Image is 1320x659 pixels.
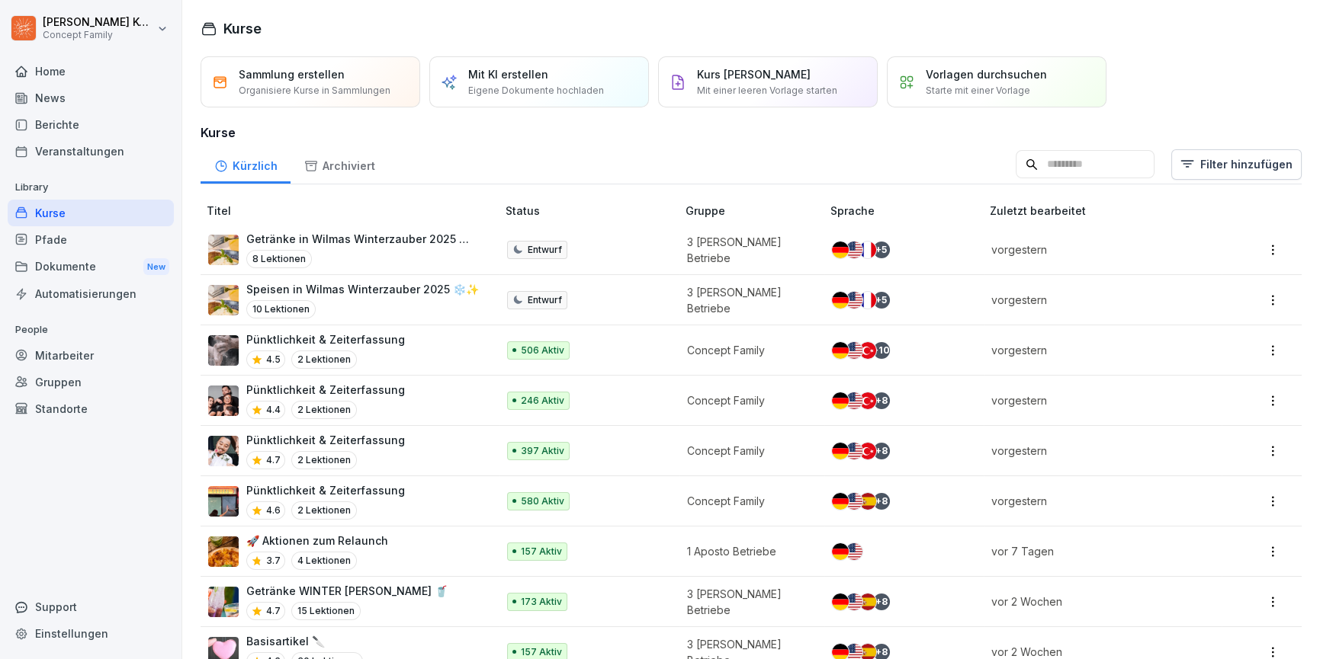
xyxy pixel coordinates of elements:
p: Basisartikel 🔪 [246,633,363,649]
p: 4.5 [266,353,281,366]
p: 🚀 Aktionen zum Relaunch [246,533,388,549]
a: News [8,85,174,111]
p: vorgestern [991,342,1203,358]
a: Mitarbeiter [8,342,174,369]
div: Berichte [8,111,174,138]
a: Gruppen [8,369,174,395]
p: vorgestern [991,392,1203,408]
p: 4 Lektionen [291,552,357,570]
button: Filter hinzufügen [1171,149,1302,180]
p: 4.4 [266,403,281,417]
h1: Kurse [223,18,262,39]
img: us.svg [846,443,862,459]
p: Pünktlichkeit & Zeiterfassung [246,382,405,398]
p: vor 7 Tagen [991,543,1203,559]
a: Home [8,58,174,85]
p: Getränke WINTER [PERSON_NAME] 🥤 [246,583,448,599]
p: Pünktlichkeit & Zeiterfassung [246,432,405,448]
p: 4.6 [266,504,281,517]
a: Veranstaltungen [8,138,174,165]
div: Standorte [8,395,174,422]
p: Getränke in Wilmas Winterzauber 2025 ❄️✨ [246,231,481,247]
img: mulypnzp5iwaud4jbn7vt4vl.png [208,587,239,617]
div: + 8 [873,493,890,510]
div: New [143,258,169,276]
p: Speisen in Wilmas Winterzauber 2025 ❄️✨ [246,281,479,297]
p: 157 Aktiv [521,545,562,558]
a: Automatisierungen [8,280,174,307]
a: Kürzlich [201,145,291,184]
p: Zuletzt bearbeitet [990,203,1222,219]
img: us.svg [846,242,862,258]
img: nh83jc8locs0epsqbntbfijs.png [208,536,239,567]
img: fr.svg [859,292,876,309]
p: Mit KI erstellen [468,66,548,82]
div: + 8 [873,392,890,409]
p: Status [506,203,679,219]
p: 4.7 [266,453,281,467]
p: 506 Aktiv [521,344,564,357]
img: us.svg [846,292,862,309]
div: Einstellungen [8,620,174,647]
img: ermudlvx65kpohzlnxbx9caj.png [208,436,239,466]
img: de.svg [832,242,849,258]
p: Gruppe [686,203,824,219]
p: 2 Lektionen [291,501,357,520]
p: People [8,318,174,342]
p: Eigene Dokumente hochladen [468,84,604,98]
p: Organisiere Kurse in Sammlungen [239,84,390,98]
img: tr.svg [859,443,876,459]
img: de.svg [832,593,849,610]
div: Dokumente [8,253,174,281]
img: tr.svg [859,392,876,409]
p: 2 Lektionen [291,350,357,369]
div: Kurse [8,200,174,226]
img: fkgg6cjv4lbudmf46aueiiwz.png [208,235,239,265]
p: vorgestern [991,242,1203,258]
p: 157 Aktiv [521,645,562,659]
p: Vorlagen durchsuchen [926,66,1047,82]
p: Kurs [PERSON_NAME] [697,66,811,82]
a: Archiviert [291,145,388,184]
p: Concept Family [43,30,154,40]
img: es.svg [859,593,876,610]
div: + 5 [873,242,890,258]
img: de.svg [832,493,849,510]
img: oh9f64feb3f9l3t3yc5ri42f.png [208,486,239,517]
img: fr.svg [859,242,876,258]
a: DokumenteNew [8,253,174,281]
p: 580 Aktiv [521,494,564,508]
p: Sprache [830,203,984,219]
p: Library [8,175,174,200]
p: 15 Lektionen [291,602,361,620]
p: 3 [PERSON_NAME] Betriebe [687,234,806,266]
p: Concept Family [687,342,806,358]
img: de.svg [832,443,849,459]
div: + 5 [873,292,890,309]
p: Pünktlichkeit & Zeiterfassung [246,482,405,498]
div: + 8 [873,593,890,610]
p: 2 Lektionen [291,401,357,419]
p: [PERSON_NAME] Komarov [43,16,154,29]
p: 4.7 [266,604,281,618]
img: fqp0ck1sleyjtyg2zy632a37.png [208,385,239,416]
p: Sammlung erstellen [239,66,345,82]
p: Entwurf [528,243,562,257]
img: us.svg [846,392,862,409]
p: 3 [PERSON_NAME] Betriebe [687,586,806,618]
p: Pünktlichkeit & Zeiterfassung [246,331,405,347]
p: Mit einer leeren Vorlage starten [697,84,837,98]
div: Support [8,593,174,620]
a: Pfade [8,226,174,253]
p: 8 Lektionen [246,250,312,268]
img: tr.svg [859,342,876,359]
p: Entwurf [528,293,562,307]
